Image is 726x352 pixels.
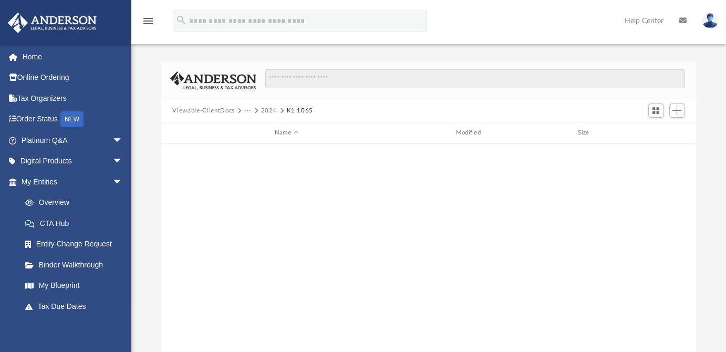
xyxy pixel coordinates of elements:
[7,88,139,109] a: Tax Organizers
[196,128,376,138] div: Name
[7,46,139,67] a: Home
[15,254,139,275] a: Binder Walkthrough
[7,130,139,151] a: Platinum Q&Aarrow_drop_down
[380,128,559,138] div: Modified
[112,171,133,193] span: arrow_drop_down
[60,111,84,127] div: NEW
[5,13,100,33] img: Anderson Advisors Platinum Portal
[15,234,139,255] a: Entity Change Request
[15,296,139,317] a: Tax Due Dates
[165,128,192,138] div: id
[7,317,133,338] a: My Anderson Teamarrow_drop_down
[7,109,139,130] a: Order StatusNEW
[611,128,684,138] div: id
[112,317,133,338] span: arrow_drop_down
[702,13,718,28] img: User Pic
[175,14,187,26] i: search
[172,106,234,116] button: Viewable-ClientDocs
[7,67,139,88] a: Online Ordering
[265,69,684,89] input: Search files and folders
[15,275,133,296] a: My Blueprint
[142,15,154,27] i: menu
[244,106,251,116] button: ···
[669,103,685,118] button: Add
[112,151,133,172] span: arrow_drop_down
[7,171,139,192] a: My Entitiesarrow_drop_down
[287,106,314,116] button: K1 1065
[648,103,664,118] button: Switch to Grid View
[15,213,139,234] a: CTA Hub
[564,128,606,138] div: Size
[7,151,139,172] a: Digital Productsarrow_drop_down
[142,20,154,27] a: menu
[15,192,139,213] a: Overview
[112,130,133,151] span: arrow_drop_down
[261,106,277,116] button: 2024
